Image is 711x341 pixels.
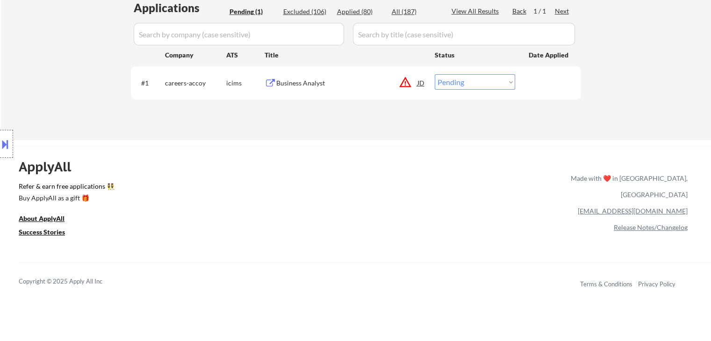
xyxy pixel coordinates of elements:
a: [EMAIL_ADDRESS][DOMAIN_NAME] [578,207,688,215]
a: Refer & earn free applications 👯‍♀️ [19,183,375,193]
div: All (187) [392,7,438,16]
div: Status [435,46,515,63]
div: careers-accoy [165,78,226,88]
div: Business Analyst [276,78,417,88]
input: Search by title (case sensitive) [353,23,575,45]
div: 1 / 1 [533,7,555,16]
a: Success Stories [19,227,78,239]
div: Date Applied [529,50,570,60]
div: Made with ❤️ in [GEOGRAPHIC_DATA], [GEOGRAPHIC_DATA] [567,170,688,203]
div: Title [265,50,426,60]
div: ATS [226,50,265,60]
div: Next [555,7,570,16]
a: Terms & Conditions [580,280,632,288]
div: icims [226,78,265,88]
div: Applications [134,2,226,14]
div: JD [417,74,426,91]
div: Pending (1) [230,7,276,16]
div: Company [165,50,226,60]
div: Excluded (106) [283,7,330,16]
button: warning_amber [399,76,412,89]
div: Back [512,7,527,16]
div: Applied (80) [337,7,384,16]
div: View All Results [452,7,502,16]
a: Privacy Policy [638,280,675,288]
input: Search by company (case sensitive) [134,23,344,45]
u: Success Stories [19,228,65,236]
div: Copyright © 2025 Apply All Inc [19,277,126,286]
a: Release Notes/Changelog [614,223,688,231]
